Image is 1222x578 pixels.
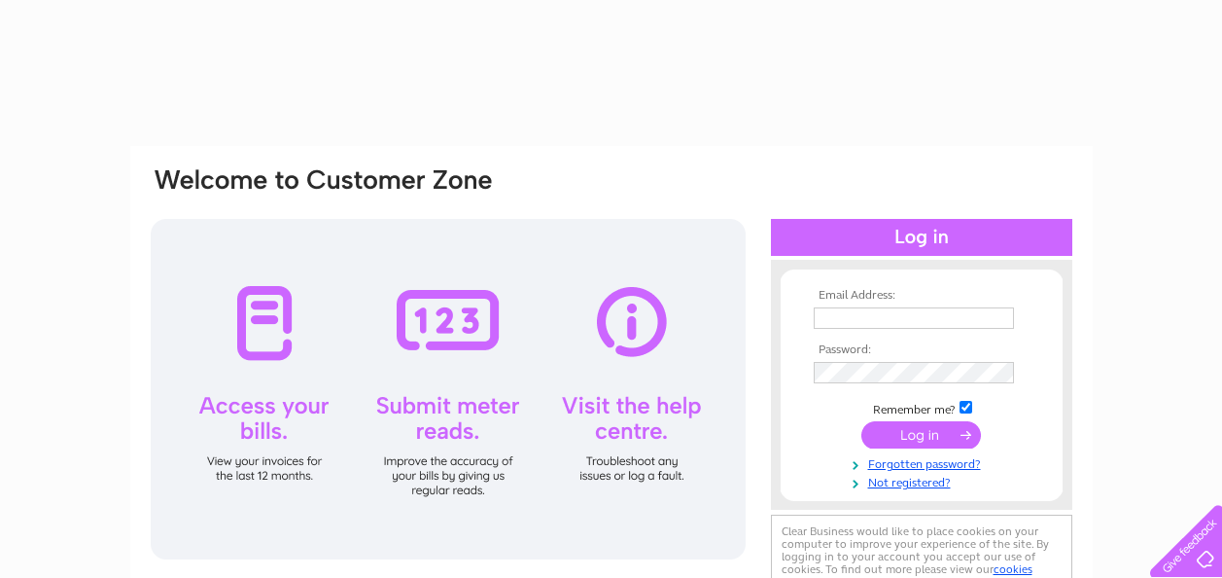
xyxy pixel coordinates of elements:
[809,398,1034,417] td: Remember me?
[809,343,1034,357] th: Password:
[814,453,1034,472] a: Forgotten password?
[861,421,981,449] input: Submit
[814,472,1034,490] a: Not registered?
[809,289,1034,303] th: Email Address:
